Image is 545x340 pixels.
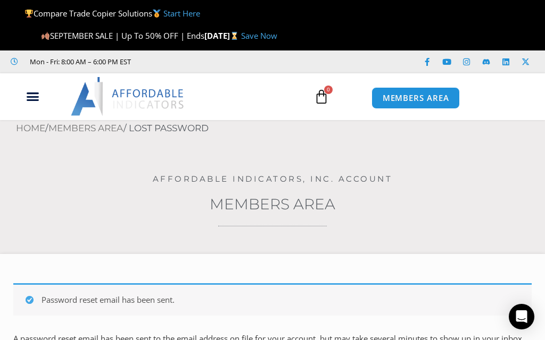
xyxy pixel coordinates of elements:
[383,94,449,102] span: MEMBERS AREA
[27,55,131,68] span: Mon - Fri: 8:00 AM – 6:00 PM EST
[41,30,204,41] span: SEPTEMBER SALE | Up To 50% OFF | Ends
[298,81,345,112] a: 0
[509,304,534,329] div: Open Intercom Messenger
[371,87,460,109] a: MEMBERS AREA
[24,8,200,19] span: Compare Trade Copier Solutions
[136,56,296,67] iframe: Customer reviews powered by Trustpilot
[71,77,185,115] img: LogoAI | Affordable Indicators – NinjaTrader
[6,87,60,107] div: Menu Toggle
[42,32,49,40] img: 🍂
[204,30,241,41] strong: [DATE]
[210,195,335,213] a: Members Area
[241,30,277,41] a: Save Now
[153,174,393,184] a: Affordable Indicators, Inc. Account
[324,86,333,94] span: 0
[16,123,45,133] a: Home
[48,123,123,133] a: Members Area
[16,120,545,137] nav: Breadcrumb
[25,10,33,18] img: 🏆
[153,10,161,18] img: 🥇
[230,32,238,40] img: ⌛
[163,8,200,19] a: Start Here
[13,283,532,316] div: Password reset email has been sent.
